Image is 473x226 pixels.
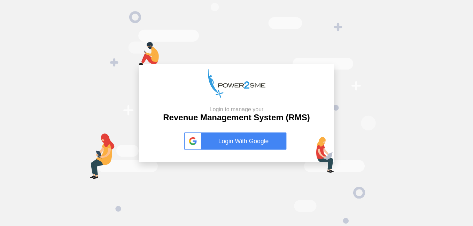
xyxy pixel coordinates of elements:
[316,137,334,173] img: lap-login.png
[90,134,115,179] img: tab-login.png
[208,69,265,98] img: p2s_logo.png
[163,106,310,123] h2: Revenue Management System (RMS)
[139,42,159,65] img: mob-login.png
[182,125,291,157] button: Login With Google
[163,106,310,113] small: Login to manage your
[184,132,289,150] a: Login With Google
